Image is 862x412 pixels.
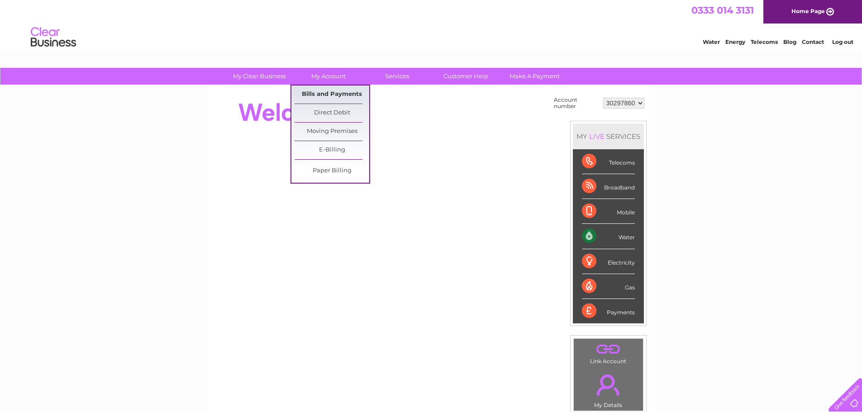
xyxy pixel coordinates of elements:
a: Blog [783,38,796,45]
a: 0333 014 3131 [691,5,754,16]
div: Gas [582,274,635,299]
div: Electricity [582,249,635,274]
a: Make A Payment [497,68,572,85]
img: logo.png [30,24,76,51]
a: Services [360,68,434,85]
div: Water [582,224,635,249]
a: Energy [725,38,745,45]
div: Broadband [582,174,635,199]
a: Paper Billing [295,162,369,180]
a: My Account [291,68,366,85]
div: LIVE [587,132,606,141]
a: Bills and Payments [295,85,369,104]
a: . [576,341,641,357]
a: Telecoms [751,38,778,45]
td: Account number [552,95,601,112]
div: MY SERVICES [573,123,644,149]
div: Telecoms [582,149,635,174]
div: Clear Business is a trading name of Verastar Limited (registered in [GEOGRAPHIC_DATA] No. 3667643... [218,5,645,44]
a: Contact [802,38,824,45]
a: My Clear Business [222,68,297,85]
a: . [576,369,641,401]
div: Mobile [582,199,635,224]
a: Moving Premises [295,123,369,141]
td: Link Account [573,338,643,367]
a: Water [703,38,720,45]
a: Direct Debit [295,104,369,122]
a: E-Billing [295,141,369,159]
a: Log out [832,38,853,45]
a: Customer Help [429,68,503,85]
div: Payments [582,299,635,323]
td: My Details [573,367,643,411]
